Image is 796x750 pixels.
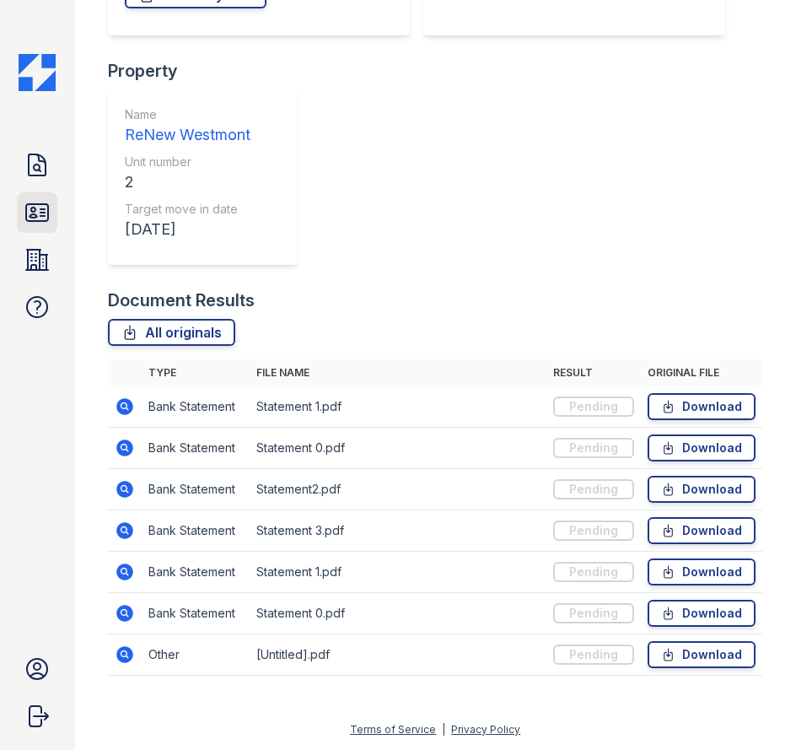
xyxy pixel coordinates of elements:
[108,289,255,312] div: Document Results
[250,552,546,593] td: Statement 1.pdf
[442,723,445,736] div: |
[553,438,634,458] div: Pending
[641,359,762,386] th: Original file
[125,154,250,170] div: Unit number
[125,170,250,194] div: 2
[250,634,546,676] td: [Untitled].pdf
[125,201,250,218] div: Target move in date
[648,517,756,544] a: Download
[19,54,56,91] img: CE_Icon_Blue-c292c112584629df590d857e76928e9f676e5b41ef8f769ba2f05ee15b207248.png
[125,106,250,147] a: Name ReNew Westmont
[125,218,250,241] div: [DATE]
[125,106,250,123] div: Name
[648,600,756,627] a: Download
[142,552,250,593] td: Bank Statement
[108,319,235,346] a: All originals
[250,593,546,634] td: Statement 0.pdf
[125,123,250,147] div: ReNew Westmont
[546,359,641,386] th: Result
[250,428,546,469] td: Statement 0.pdf
[553,645,634,665] div: Pending
[250,510,546,552] td: Statement 3.pdf
[648,434,756,461] a: Download
[648,393,756,420] a: Download
[648,558,756,585] a: Download
[142,469,250,510] td: Bank Statement
[648,476,756,503] a: Download
[553,603,634,623] div: Pending
[250,359,546,386] th: File name
[142,634,250,676] td: Other
[108,59,310,83] div: Property
[648,641,756,668] a: Download
[142,593,250,634] td: Bank Statement
[142,510,250,552] td: Bank Statement
[451,723,520,736] a: Privacy Policy
[142,428,250,469] td: Bank Statement
[553,562,634,582] div: Pending
[142,386,250,428] td: Bank Statement
[553,479,634,499] div: Pending
[553,397,634,417] div: Pending
[350,723,436,736] a: Terms of Service
[553,521,634,541] div: Pending
[142,359,250,386] th: Type
[250,386,546,428] td: Statement 1.pdf
[250,469,546,510] td: Statement2.pdf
